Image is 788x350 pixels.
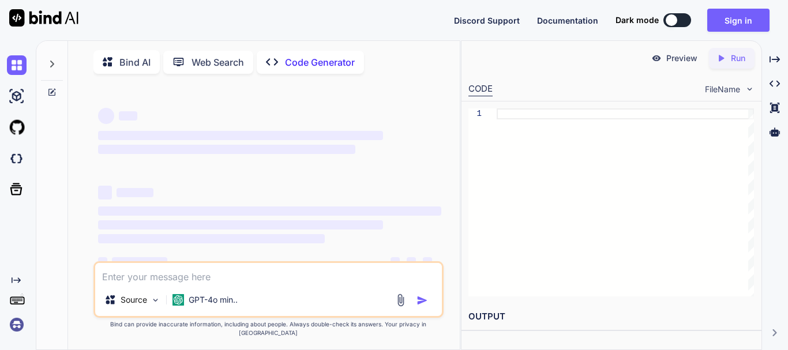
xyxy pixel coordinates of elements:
[98,108,114,124] span: ‌
[98,206,441,216] span: ‌
[468,108,482,119] div: 1
[98,257,107,266] span: ‌
[745,84,755,94] img: chevron down
[192,55,244,69] p: Web Search
[666,52,697,64] p: Preview
[189,294,238,306] p: GPT-4o min..
[172,294,184,306] img: GPT-4o mini
[121,294,147,306] p: Source
[407,257,416,266] span: ‌
[7,55,27,75] img: chat
[7,86,27,106] img: ai-studio
[117,188,153,197] span: ‌
[7,149,27,168] img: darkCloudIdeIcon
[423,257,432,266] span: ‌
[394,293,407,307] img: attachment
[98,234,325,243] span: ‌
[391,257,400,266] span: ‌
[454,16,520,25] span: Discord Support
[537,14,598,27] button: Documentation
[98,220,383,229] span: ‌
[731,52,745,64] p: Run
[98,186,112,200] span: ‌
[112,257,167,266] span: ‌
[98,131,383,140] span: ‌
[461,303,761,330] h2: OUTPUT
[7,315,27,334] img: signin
[416,295,428,306] img: icon
[119,55,151,69] p: Bind AI
[707,9,770,32] button: Sign in
[9,9,78,27] img: Bind AI
[285,55,355,69] p: Code Generator
[98,145,355,154] span: ‌
[7,118,27,137] img: githubLight
[151,295,160,305] img: Pick Models
[616,14,659,26] span: Dark mode
[651,53,662,63] img: preview
[468,82,493,96] div: CODE
[119,111,137,121] span: ‌
[705,84,740,95] span: FileName
[537,16,598,25] span: Documentation
[454,14,520,27] button: Discord Support
[93,320,444,337] p: Bind can provide inaccurate information, including about people. Always double-check its answers....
